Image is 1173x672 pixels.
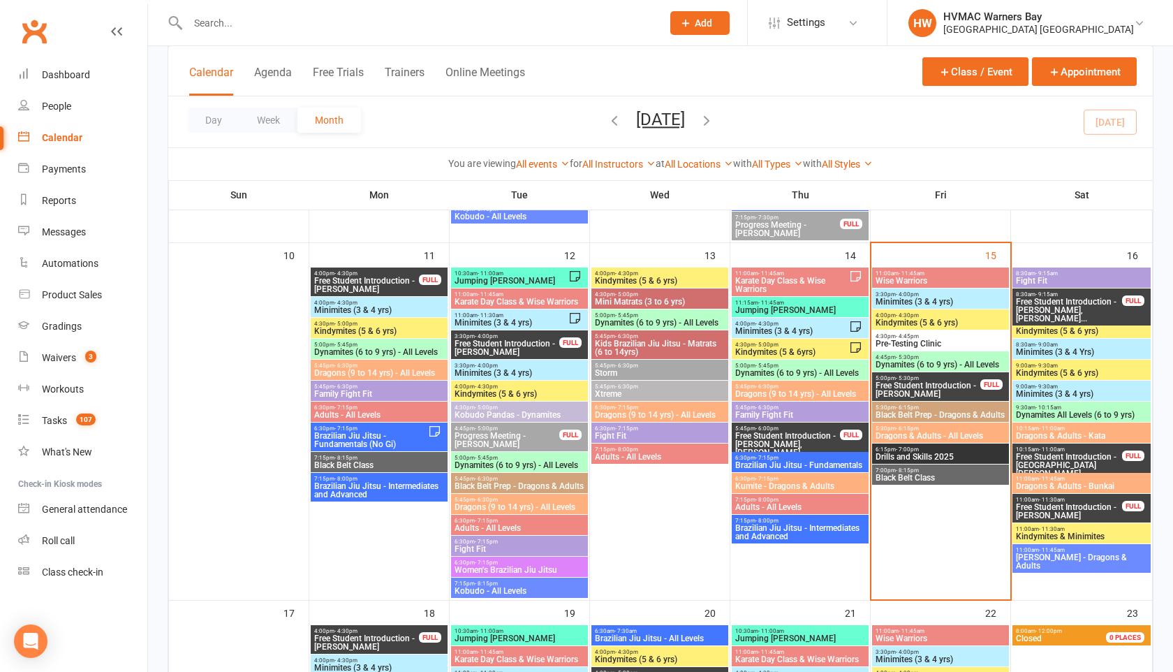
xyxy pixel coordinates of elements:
[755,363,779,369] span: - 5:45pm
[896,312,919,319] span: - 4:30pm
[18,437,147,468] a: What's New
[1039,476,1065,482] span: - 11:45am
[665,159,733,170] a: All Locations
[1015,453,1123,478] span: Free Student Introduction - [GEOGRAPHIC_DATA][PERSON_NAME] ...
[594,270,725,277] span: 4:00pm
[594,277,725,285] span: Kindymites (5 & 6 yrs)
[478,291,503,298] span: - 11:45am
[475,580,498,587] span: - 8:15pm
[42,258,98,269] div: Automations
[755,497,779,503] span: - 8:00pm
[787,7,825,38] span: Settings
[475,539,498,545] span: - 7:15pm
[18,311,147,342] a: Gradings
[313,404,445,411] span: 6:30pm
[564,243,589,266] div: 12
[313,384,445,390] span: 5:45pm
[1127,243,1152,266] div: 16
[313,300,445,306] span: 4:00pm
[454,560,585,566] span: 6:30pm
[735,461,866,469] span: Brazilian Jiu Jitsu - Fundamentals
[18,374,147,405] a: Workouts
[475,455,498,461] span: - 5:45pm
[454,404,585,411] span: 4:30pm
[875,312,1006,319] span: 4:00pm
[283,601,309,624] div: 17
[943,10,1134,23] div: HVMAC Warners Bay
[735,270,849,277] span: 11:00am
[704,601,730,624] div: 20
[313,369,445,377] span: Dragons (9 to 14 yrs) - All Levels
[755,342,779,348] span: - 5:00pm
[42,321,82,332] div: Gradings
[1035,342,1058,348] span: - 9:00am
[313,482,445,499] span: Brazilian Jiu Jitsu - Intermediates and Advanced
[922,57,1028,86] button: Class / Event
[454,503,585,511] span: Dragons (9 to 14 yrs) - All Levels
[475,497,498,503] span: - 6:30pm
[840,219,862,229] div: FULL
[42,163,86,175] div: Payments
[594,363,725,369] span: 5:45pm
[875,467,1006,474] span: 7:00pm
[758,300,784,306] span: - 11:45am
[475,518,498,524] span: - 7:15pm
[695,17,712,29] span: Add
[582,159,656,170] a: All Instructors
[730,180,871,210] th: Thu
[1015,547,1148,553] span: 11:00am
[735,455,866,461] span: 6:30pm
[594,319,725,327] span: Dynamites (6 to 9 yrs) - All Levels
[1122,451,1144,461] div: FULL
[636,110,685,129] button: [DATE]
[615,425,638,432] span: - 7:15pm
[875,432,1006,440] span: Dragons & Adults - All Levels
[594,298,725,306] span: Mini Matrats (3 to 6 yrs)
[735,306,866,314] span: Jumping [PERSON_NAME]
[42,101,71,112] div: People
[875,425,1006,432] span: 5:30pm
[1015,384,1148,390] span: 9:00am
[42,504,127,515] div: General attendance
[18,557,147,588] a: Class kiosk mode
[594,404,725,411] span: 6:30pm
[735,221,841,238] span: Progress Meeting - [PERSON_NAME]
[454,339,560,356] span: Free Student Introduction - [PERSON_NAME]
[594,312,725,319] span: 5:00pm
[559,430,582,440] div: FULL
[875,411,1006,419] span: Black Belt Prep - Dragons & Adults
[594,425,725,432] span: 6:30pm
[1015,553,1148,570] span: [PERSON_NAME] - Dragons & Adults
[755,384,779,390] span: - 6:30pm
[594,369,725,377] span: Storm
[454,455,585,461] span: 5:00pm
[1035,363,1058,369] span: - 9:30am
[313,342,445,348] span: 5:00pm
[313,411,445,419] span: Adults - All Levels
[564,601,589,624] div: 19
[1015,432,1148,440] span: Dragons & Adults - Kata
[313,270,420,277] span: 4:00pm
[896,354,919,360] span: - 5:30pm
[42,352,76,363] div: Waivers
[42,289,102,300] div: Product Sales
[445,66,525,96] button: Online Meetings
[454,566,585,574] span: Women's Brazilian Jiu Jitsu
[454,270,568,277] span: 10:30am
[875,404,1006,411] span: 5:30pm
[615,384,638,390] span: - 6:30pm
[1035,291,1058,298] span: - 9:15am
[313,425,428,432] span: 6:30pm
[254,66,292,96] button: Agenda
[1015,411,1148,419] span: Dynamites All Levels (6 to 9 yrs)
[735,404,866,411] span: 5:45pm
[42,132,82,143] div: Calendar
[475,560,498,566] span: - 7:15pm
[313,321,445,327] span: 4:30pm
[188,108,239,133] button: Day
[1035,404,1061,411] span: - 10:15am
[594,432,725,440] span: Fight Fit
[875,354,1006,360] span: 4:45pm
[899,270,924,277] span: - 11:45am
[313,363,445,369] span: 5:45pm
